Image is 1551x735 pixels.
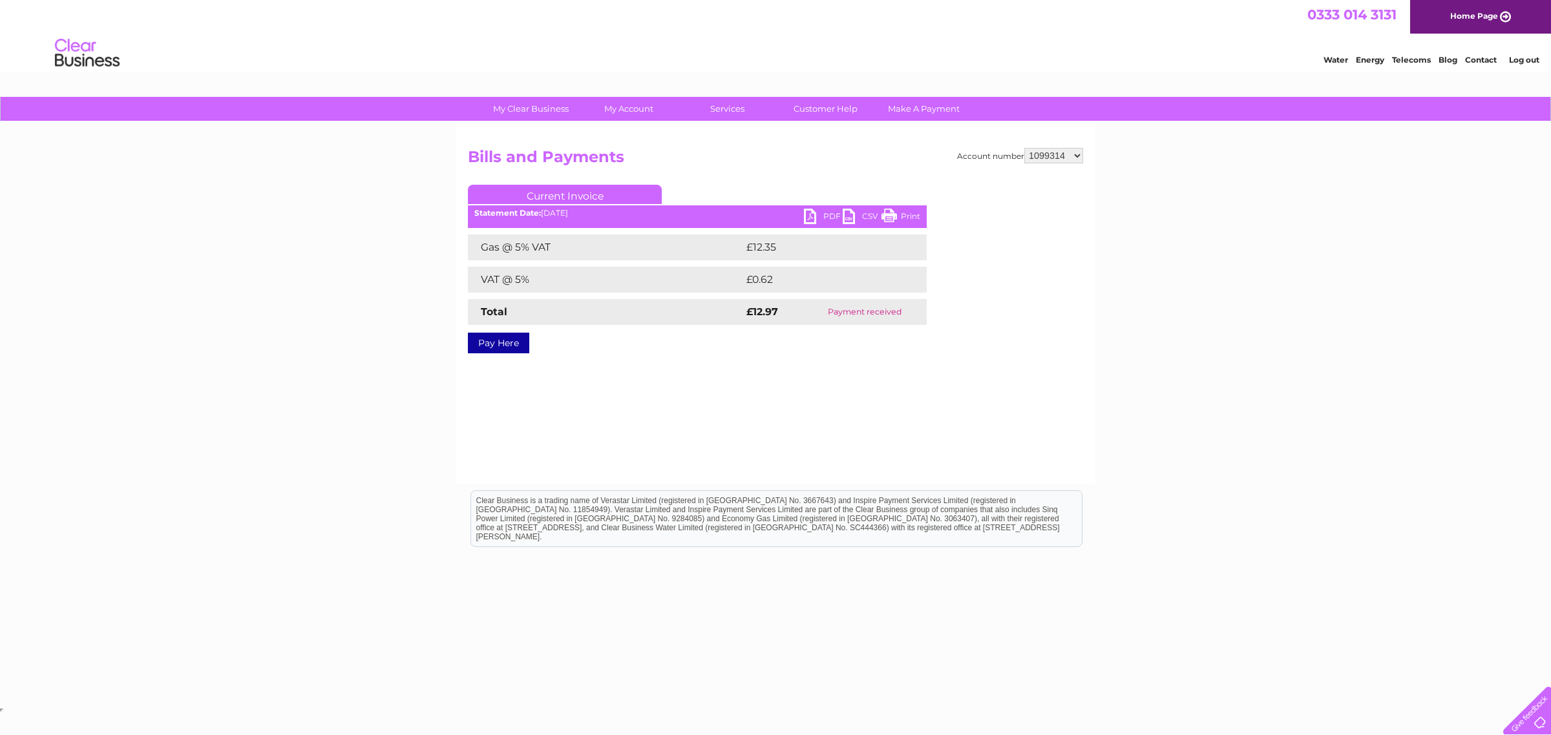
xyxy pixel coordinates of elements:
[1465,55,1497,65] a: Contact
[481,305,507,318] strong: Total
[54,34,120,73] img: logo.png
[772,97,879,121] a: Customer Help
[1356,55,1384,65] a: Energy
[576,97,682,121] a: My Account
[743,267,896,293] td: £0.62
[1439,55,1457,65] a: Blog
[471,7,1082,63] div: Clear Business is a trading name of Verastar Limited (registered in [GEOGRAPHIC_DATA] No. 3667643...
[1392,55,1431,65] a: Telecoms
[474,208,541,218] b: Statement Date:
[468,333,529,353] a: Pay Here
[881,209,920,227] a: Print
[870,97,977,121] a: Make A Payment
[468,185,662,204] a: Current Invoice
[468,209,927,218] div: [DATE]
[743,234,899,260] td: £12.35
[468,148,1083,172] h2: Bills and Payments
[804,209,843,227] a: PDF
[1324,55,1348,65] a: Water
[746,305,778,318] strong: £12.97
[468,267,743,293] td: VAT @ 5%
[674,97,781,121] a: Services
[957,148,1083,163] div: Account number
[843,209,881,227] a: CSV
[803,299,927,325] td: Payment received
[468,234,743,260] td: Gas @ 5% VAT
[1307,6,1397,23] a: 0333 014 3131
[478,97,584,121] a: My Clear Business
[1509,55,1539,65] a: Log out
